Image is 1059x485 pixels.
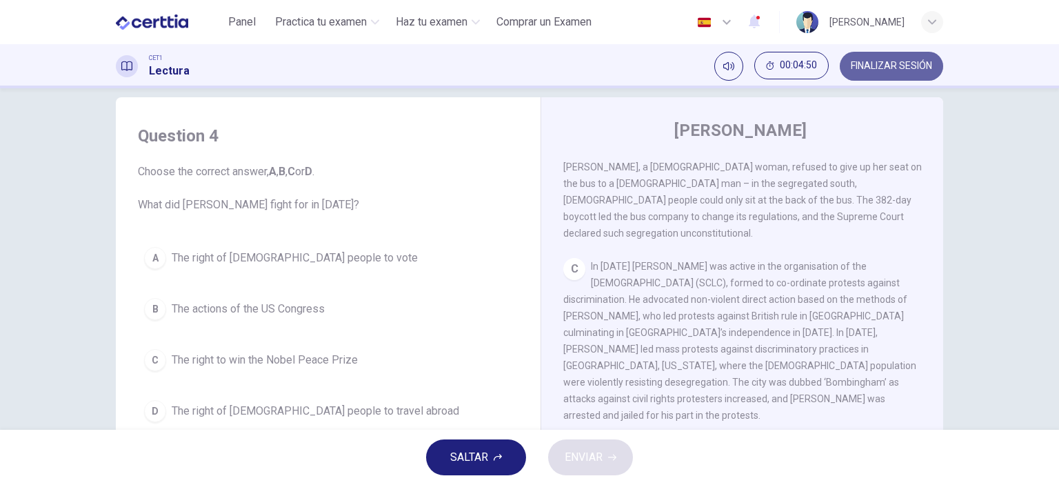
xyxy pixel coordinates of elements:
span: Comprar un Examen [496,14,592,30]
span: FINALIZAR SESIÓN [851,61,932,72]
div: [PERSON_NAME] [829,14,905,30]
button: FINALIZAR SESIÓN [840,52,943,81]
span: Haz tu examen [396,14,467,30]
div: B [144,298,166,320]
button: DThe right of [DEMOGRAPHIC_DATA] people to travel abroad [138,394,518,428]
span: Practica tu examen [275,14,367,30]
b: B [279,165,285,178]
button: SALTAR [426,439,526,475]
button: CThe right to win the Nobel Peace Prize [138,343,518,377]
h4: [PERSON_NAME] [674,119,807,141]
span: The right of [DEMOGRAPHIC_DATA] people to travel abroad [172,403,459,419]
img: CERTTIA logo [116,8,188,36]
span: The actions of the US Congress [172,301,325,317]
span: Returning to the South to become [DEMOGRAPHIC_DATA] of a [DEMOGRAPHIC_DATA] in [GEOGRAPHIC_DATA],... [563,95,922,239]
span: 00:04:50 [780,60,817,71]
span: Panel [228,14,256,30]
button: Panel [220,10,264,34]
b: C [288,165,295,178]
img: Profile picture [796,11,818,33]
span: In [DATE] [PERSON_NAME] was active in the organisation of the [DEMOGRAPHIC_DATA] (SCLC), formed t... [563,261,916,421]
button: Practica tu examen [270,10,385,34]
div: Ocultar [754,52,829,81]
b: D [305,165,312,178]
div: C [144,349,166,371]
div: Silenciar [714,52,743,81]
a: CERTTIA logo [116,8,220,36]
button: Haz tu examen [390,10,485,34]
span: Choose the correct answer, , , or . What did [PERSON_NAME] fight for in [DATE]? [138,164,518,213]
span: SALTAR [450,448,488,467]
button: 00:04:50 [754,52,829,79]
h1: Lectura [149,63,190,79]
span: The right to win the Nobel Peace Prize [172,352,358,368]
img: es [696,17,713,28]
button: Comprar un Examen [491,10,597,34]
button: AThe right of [DEMOGRAPHIC_DATA] people to vote [138,241,518,275]
b: A [269,165,276,178]
h4: Question 4 [138,125,518,147]
div: C [563,258,585,280]
span: The right of [DEMOGRAPHIC_DATA] people to vote [172,250,418,266]
div: A [144,247,166,269]
div: D [144,400,166,422]
span: CET1 [149,53,163,63]
button: BThe actions of the US Congress [138,292,518,326]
